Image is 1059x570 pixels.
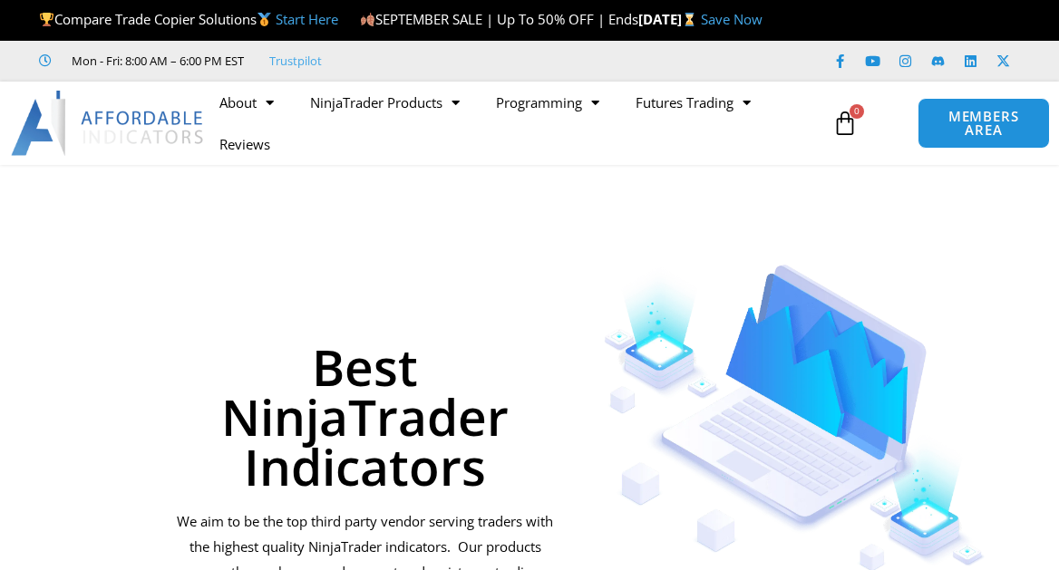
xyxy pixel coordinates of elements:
a: NinjaTrader Products [292,82,478,123]
img: 🏆 [40,13,53,26]
img: ⌛ [683,13,696,26]
a: MEMBERS AREA [918,98,1050,149]
span: MEMBERS AREA [937,110,1031,137]
span: 0 [850,104,864,119]
span: SEPTEMBER SALE | Up To 50% OFF | Ends [360,10,638,28]
h1: Best NinjaTrader Indicators [168,342,562,491]
img: 🥇 [257,13,271,26]
a: Futures Trading [617,82,769,123]
a: About [201,82,292,123]
a: Trustpilot [269,50,322,72]
a: Start Here [276,10,338,28]
a: Reviews [201,123,288,165]
a: Programming [478,82,617,123]
strong: [DATE] [638,10,701,28]
span: Compare Trade Copier Solutions [39,10,338,28]
a: 0 [805,97,885,150]
a: Save Now [701,10,763,28]
img: 🍂 [361,13,374,26]
nav: Menu [201,82,826,165]
span: Mon - Fri: 8:00 AM – 6:00 PM EST [67,50,244,72]
img: LogoAI | Affordable Indicators – NinjaTrader [11,91,206,156]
